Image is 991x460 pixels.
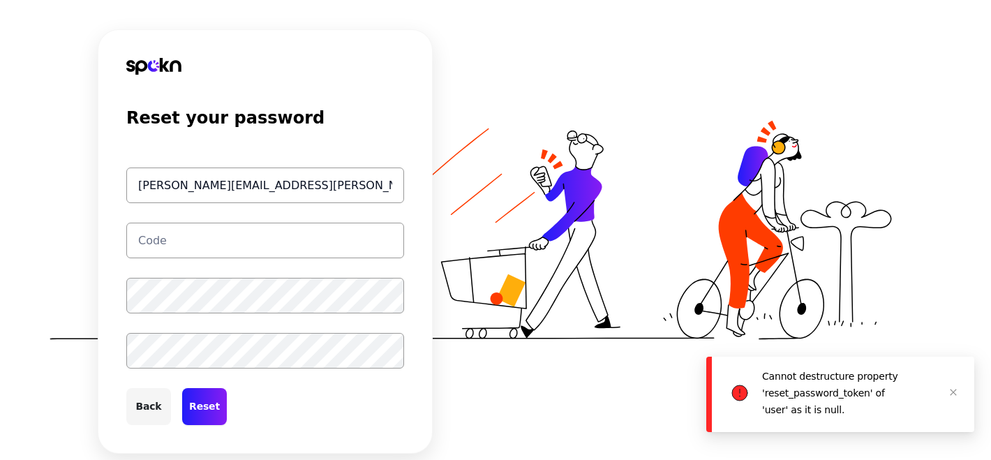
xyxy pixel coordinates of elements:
[126,223,404,258] input: Code
[126,168,404,203] input: Email
[949,388,958,396] span: close
[762,371,898,415] p: Cannot destructure property 'reset_password_token' of 'user' as it is null.
[126,388,171,425] button: Back
[126,108,325,128] h2: Reset your password
[182,388,227,425] button: Reset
